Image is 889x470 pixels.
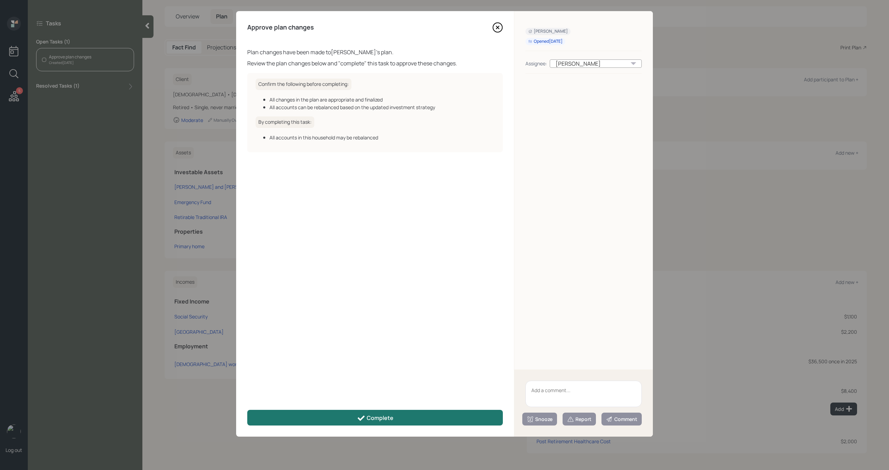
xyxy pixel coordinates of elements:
[357,414,393,422] div: Complete
[606,416,637,423] div: Comment
[601,413,642,426] button: Comment
[269,134,495,141] div: All accounts in this household may be rebalanced
[567,416,591,423] div: Report
[256,79,351,90] h6: Confirm the following before completing:
[247,48,503,56] div: Plan changes have been made to [PERSON_NAME] 's plan.
[269,104,495,111] div: All accounts can be rebalanced based on the updated investment strategy
[256,116,314,128] h6: By completing this task:
[269,96,495,103] div: All changes in the plan are appropriate and finalized
[522,413,557,426] button: Snooze
[525,60,547,67] div: Assignee:
[550,59,642,68] div: [PERSON_NAME]
[528,39,563,44] div: Opened [DATE]
[527,416,552,423] div: Snooze
[528,29,568,34] div: [PERSON_NAME]
[563,413,596,426] button: Report
[247,59,503,67] div: Review the plan changes below and "complete" this task to approve these changes.
[247,410,503,426] button: Complete
[247,24,314,31] h4: Approve plan changes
